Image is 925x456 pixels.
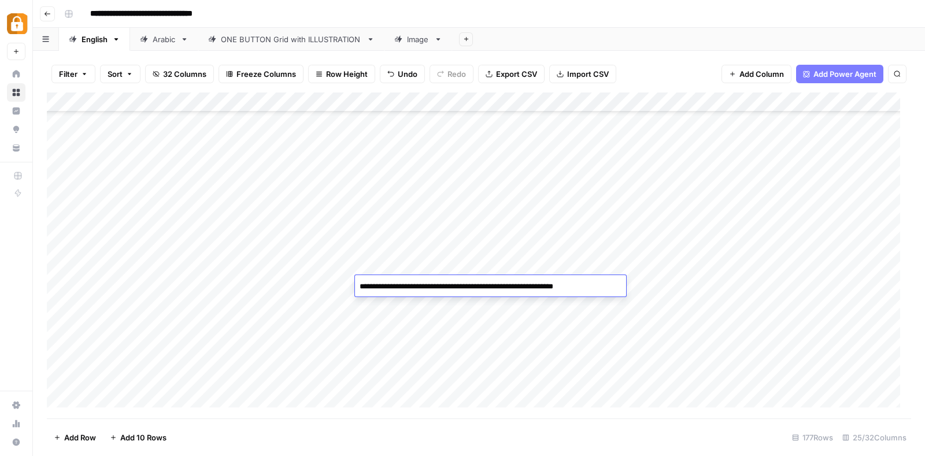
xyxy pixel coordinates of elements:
a: Arabic [130,28,198,51]
button: Undo [380,65,425,83]
span: Filter [59,68,77,80]
button: Export CSV [478,65,545,83]
span: Redo [447,68,466,80]
div: English [82,34,108,45]
button: Redo [430,65,473,83]
span: Add Power Agent [813,68,876,80]
button: Freeze Columns [219,65,304,83]
button: Workspace: Adzz [7,9,25,38]
button: Add 10 Rows [103,428,173,447]
a: Your Data [7,139,25,157]
div: 177 Rows [787,428,838,447]
button: Filter [51,65,95,83]
a: Opportunities [7,120,25,139]
button: 32 Columns [145,65,214,83]
img: Adzz Logo [7,13,28,34]
button: Import CSV [549,65,616,83]
span: Add 10 Rows [120,432,166,443]
a: Browse [7,83,25,102]
button: Add Power Agent [796,65,883,83]
span: Freeze Columns [236,68,296,80]
span: Add Row [64,432,96,443]
a: English [59,28,130,51]
div: ONE BUTTON Grid with ILLUSTRATION [221,34,362,45]
a: Image [384,28,452,51]
div: Image [407,34,430,45]
span: Sort [108,68,123,80]
button: Add Row [47,428,103,447]
a: Home [7,65,25,83]
span: Export CSV [496,68,537,80]
button: Sort [100,65,140,83]
span: Row Height [326,68,368,80]
div: Arabic [153,34,176,45]
a: ONE BUTTON Grid with ILLUSTRATION [198,28,384,51]
span: Import CSV [567,68,609,80]
button: Row Height [308,65,375,83]
a: Settings [7,396,25,414]
span: 32 Columns [163,68,206,80]
a: Insights [7,102,25,120]
span: Add Column [739,68,784,80]
a: Usage [7,414,25,433]
button: Add Column [721,65,791,83]
button: Help + Support [7,433,25,451]
div: 25/32 Columns [838,428,911,447]
span: Undo [398,68,417,80]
